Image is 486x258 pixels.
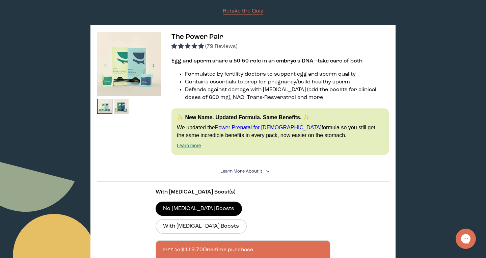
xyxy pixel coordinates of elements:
[223,8,263,14] span: Retake the Quiz
[220,169,262,174] span: Learn More About it
[264,170,270,173] i: <
[171,33,223,41] span: The Power Pair
[177,143,201,148] a: Learn more
[97,99,112,114] img: thumbnail image
[156,188,330,196] p: With [MEDICAL_DATA] Boost(s)
[114,99,129,114] img: thumbnail image
[156,202,242,216] label: No [MEDICAL_DATA] Boosts
[185,86,389,102] li: Defends against damage with [MEDICAL_DATA] (add the boosts for clinical doses of 600 mg), NAC, Tr...
[177,124,383,139] p: We updated the formula so you still get the same incredible benefits in every pack, now easier on...
[177,114,310,120] strong: ✨ New Name. Updated Formula. Same Benefits. ✨
[205,44,237,49] span: (79 Reviews)
[185,71,389,78] li: Formulated by fertility doctors to support egg and sperm quality
[156,219,247,233] label: With [MEDICAL_DATA] Boosts
[452,226,479,251] iframe: Gorgias live chat messenger
[220,168,266,175] summary: Learn More About it <
[171,44,205,49] span: 4.92 stars
[215,125,322,130] a: Power Prenatal for [DEMOGRAPHIC_DATA]
[185,78,389,86] li: Contains essentials to prep for pregnancy/build healthy sperm
[97,32,161,96] img: thumbnail image
[223,7,263,15] a: Retake the Quiz
[171,58,362,64] strong: Egg and sperm share a 50-50 role in an embryo’s DNA—take care of both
